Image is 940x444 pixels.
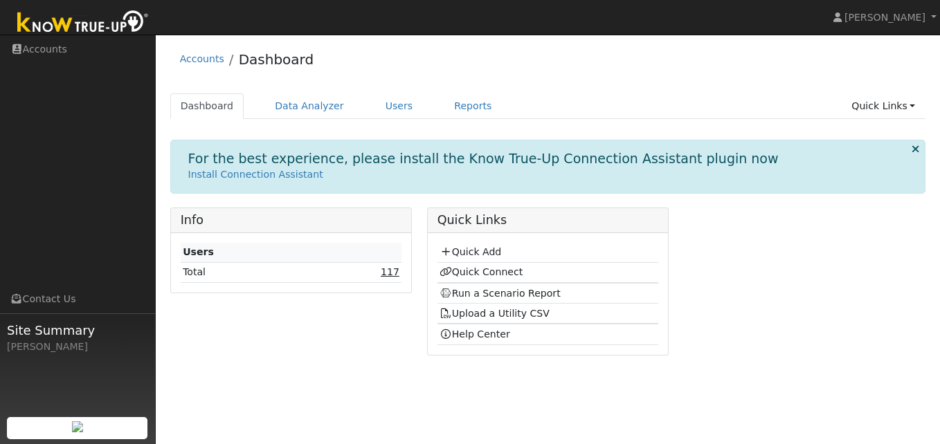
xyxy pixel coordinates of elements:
[437,213,659,228] h5: Quick Links
[440,288,561,299] a: Run a Scenario Report
[440,329,510,340] a: Help Center
[844,12,925,23] span: [PERSON_NAME]
[10,8,156,39] img: Know True-Up
[440,308,550,319] a: Upload a Utility CSV
[239,51,314,68] a: Dashboard
[72,421,83,432] img: retrieve
[841,93,925,119] a: Quick Links
[188,169,323,180] a: Install Connection Assistant
[375,93,424,119] a: Users
[7,340,148,354] div: [PERSON_NAME]
[444,93,502,119] a: Reports
[180,53,224,64] a: Accounts
[170,93,244,119] a: Dashboard
[440,246,501,257] a: Quick Add
[7,321,148,340] span: Site Summary
[188,151,779,167] h1: For the best experience, please install the Know True-Up Connection Assistant plugin now
[264,93,354,119] a: Data Analyzer
[183,246,214,257] strong: Users
[381,266,399,277] a: 117
[440,266,523,277] a: Quick Connect
[181,213,402,228] h5: Info
[181,262,300,282] td: Total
